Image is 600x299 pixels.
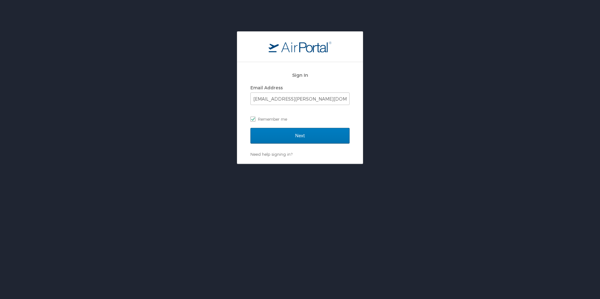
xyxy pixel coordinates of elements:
a: Need help signing in? [250,152,292,157]
label: Remember me [250,114,350,124]
input: Next [250,128,350,144]
label: Email Address [250,85,283,90]
img: logo [269,41,331,52]
h2: Sign In [250,71,350,79]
